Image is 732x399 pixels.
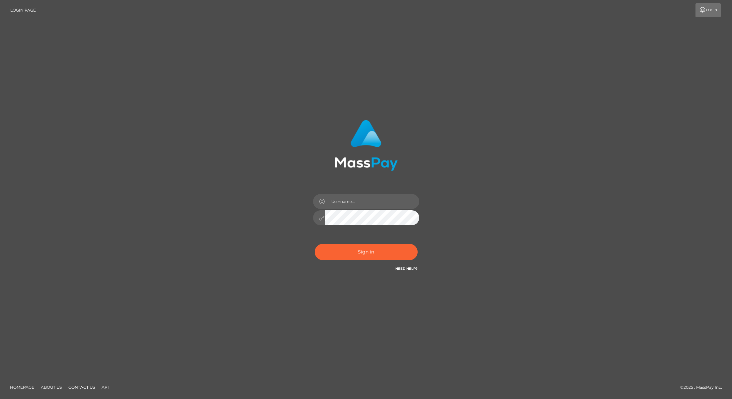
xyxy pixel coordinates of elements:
a: API [99,382,112,392]
img: MassPay Login [335,120,398,171]
a: Need Help? [395,266,418,271]
div: © 2025 , MassPay Inc. [680,384,727,391]
a: Login Page [10,3,36,17]
a: Homepage [7,382,37,392]
a: Login [695,3,721,17]
a: About Us [38,382,64,392]
input: Username... [325,194,419,209]
button: Sign in [315,244,418,260]
a: Contact Us [66,382,98,392]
